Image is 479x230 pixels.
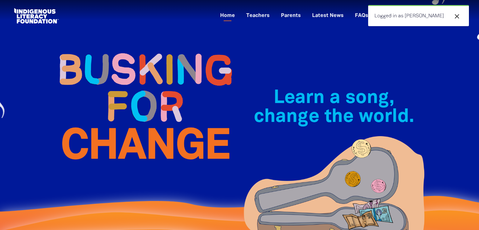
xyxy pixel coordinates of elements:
[451,12,463,20] button: close
[277,11,305,21] a: Parents
[368,5,469,26] div: Logged in as [PERSON_NAME]
[242,11,273,21] a: Teachers
[216,11,239,21] a: Home
[308,11,347,21] a: Latest News
[254,89,414,126] span: Learn a song, change the world.
[453,13,461,20] i: close
[351,11,372,21] a: FAQs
